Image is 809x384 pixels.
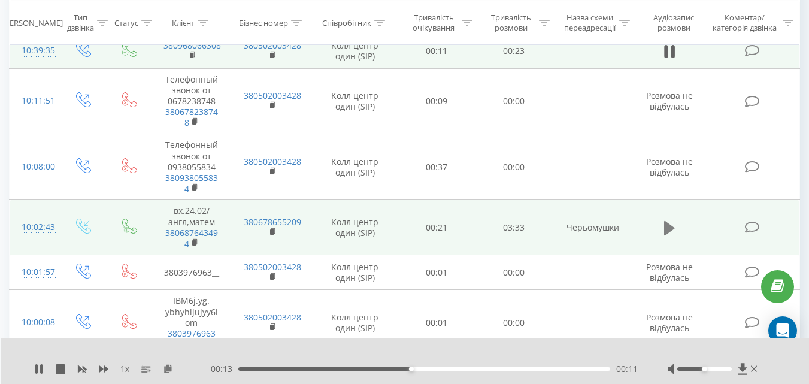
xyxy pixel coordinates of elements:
td: Колл центр один (SIP) [312,200,398,255]
span: Розмова не відбулась [646,90,693,112]
span: 00:11 [616,363,638,375]
td: Колл центр один (SIP) [312,134,398,200]
div: Коментар/категорія дзвінка [710,13,780,33]
span: Розмова не відбулась [646,312,693,334]
td: 3803976963__ [152,255,232,290]
td: Телефонный звонок от 0678238748 [152,68,232,134]
div: Open Intercom Messenger [768,316,797,345]
div: Тривалість розмови [486,13,536,33]
div: Тривалість очікування [409,13,459,33]
td: Телефонный звонок от 0938055834 [152,134,232,200]
div: 10:01:57 [22,261,47,284]
a: 380502003428 [244,40,301,51]
div: 10:08:00 [22,155,47,179]
div: 10:00:08 [22,311,47,334]
a: 3803976963 [168,328,216,339]
td: 00:09 [398,68,475,134]
td: Колл центр один (SIP) [312,255,398,290]
a: 380687643494 [165,227,218,249]
td: 00:01 [398,290,475,356]
div: Назва схеми переадресації [563,13,616,33]
td: 00:11 [398,34,475,68]
a: 380678238748 [165,106,218,128]
td: 03:33 [475,200,553,255]
div: Аудіозапис розмови [644,13,704,33]
td: Колл центр один (SIP) [312,68,398,134]
td: вх.24.02/англ,матем [152,200,232,255]
div: Accessibility label [409,367,414,371]
td: 00:00 [475,68,553,134]
a: 380678655209 [244,216,301,228]
td: 00:37 [398,134,475,200]
a: 380502003428 [244,312,301,323]
div: 10:02:43 [22,216,47,239]
a: 380502003428 [244,90,301,101]
div: 10:11:51 [22,89,47,113]
div: Бізнес номер [239,17,288,28]
span: Розмова не відбулась [646,261,693,283]
div: [PERSON_NAME] [2,17,63,28]
a: 380938055834 [165,172,218,194]
td: IBM6j.yg. ybhyhijujyy6lom [152,290,232,356]
div: Статус [114,17,138,28]
a: 380502003428 [244,156,301,167]
td: Колл центр один (SIP) [312,34,398,68]
span: 1 x [120,363,129,375]
td: 00:23 [475,34,553,68]
td: Колл центр один (SIP) [312,290,398,356]
td: 00:00 [475,134,553,200]
td: 00:01 [398,255,475,290]
div: Співробітник [322,17,371,28]
span: Розмова не відбулась [646,156,693,178]
div: Тип дзвінка [67,13,94,33]
div: Accessibility label [702,367,707,371]
span: - 00:13 [208,363,238,375]
td: Черьомушки [553,200,633,255]
a: 380968066308 [163,40,221,51]
td: 00:00 [475,255,553,290]
td: 00:00 [475,290,553,356]
div: Клієнт [172,17,195,28]
td: 00:21 [398,200,475,255]
a: 380502003428 [244,261,301,273]
div: 10:39:35 [22,39,47,62]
